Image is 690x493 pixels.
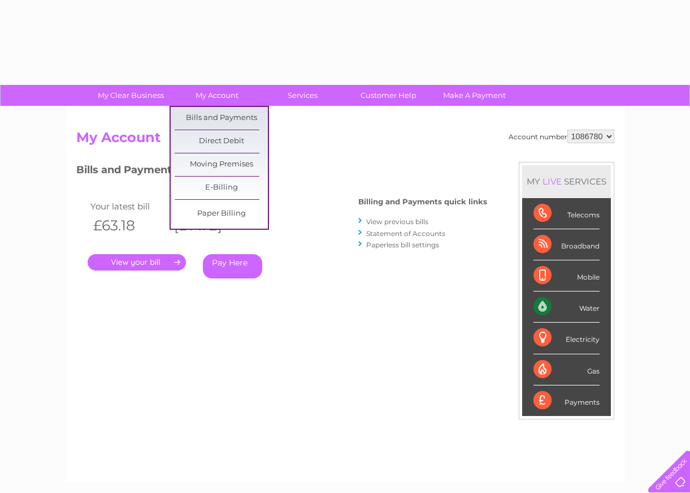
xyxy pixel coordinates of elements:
[533,323,600,354] div: Electricity
[533,198,600,229] div: Telecoms
[175,153,268,176] a: Moving Premises
[540,176,564,187] div: LIVE
[168,214,250,237] th: [DATE]
[76,130,614,151] h2: My Account
[168,199,250,214] td: Invoice date
[342,85,435,106] a: Customer Help
[88,199,169,214] td: Your latest bill
[175,177,268,199] a: E-Billing
[175,107,268,130] a: Bills and Payments
[203,254,262,278] a: Pay Here
[533,229,600,260] div: Broadband
[88,214,169,237] th: £63.18
[88,254,186,271] a: .
[256,85,349,106] a: Services
[509,130,614,143] div: Account number
[358,198,487,206] h4: Billing and Payments quick links
[84,85,177,106] a: My Clear Business
[533,291,600,323] div: Water
[533,354,600,385] div: Gas
[366,229,445,238] a: Statement of Accounts
[533,260,600,291] div: Mobile
[366,217,428,226] a: View previous bills
[175,130,268,153] a: Direct Debit
[175,203,268,225] a: Paper Billing
[522,165,611,198] div: MY SERVICES
[170,85,263,106] a: My Account
[76,162,487,182] h3: Bills and Payments
[366,241,439,249] a: Paperless bill settings
[428,85,521,106] a: Make A Payment
[533,385,600,416] div: Payments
